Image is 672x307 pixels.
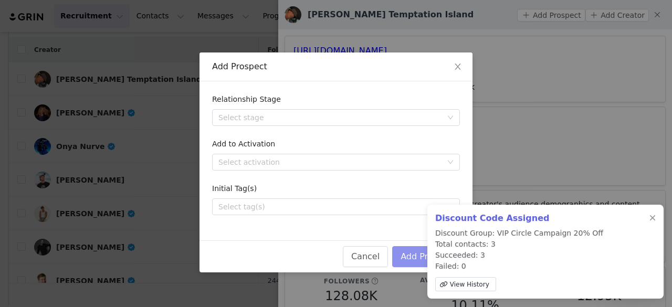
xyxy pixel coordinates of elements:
[212,184,257,193] label: Initial Tag(s)
[447,159,454,166] i: icon: down
[435,212,603,225] h2: Discount Code Assigned
[443,52,472,82] button: Close
[212,61,460,72] div: Add Prospect
[212,95,281,103] label: Relationship Stage
[343,246,388,267] button: Cancel
[212,140,275,148] label: Add to Activation
[447,114,454,122] i: icon: down
[218,202,444,212] div: Select tag(s)
[450,280,489,289] span: View History
[435,228,603,295] p: Discount Group: VIP Circle Campaign 20% Off Total contacts: 3 Succeeded: 3 Failed: 0
[218,157,442,167] div: Select activation
[435,277,496,291] a: View History
[392,246,464,267] button: Add Prospect
[448,204,454,211] i: icon: down
[218,112,442,123] div: Select stage
[454,62,462,71] i: icon: close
